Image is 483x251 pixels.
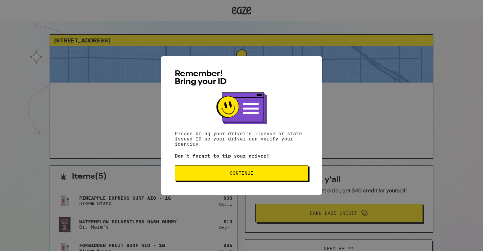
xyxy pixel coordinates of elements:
p: Don't forget to tip your driver! [175,153,308,159]
p: Please bring your driver's license or state issued ID so your driver can verify your identity. [175,131,308,147]
span: Remember! Bring your ID [175,70,227,86]
button: Continue [175,165,308,181]
iframe: Opens a widget where you can find more information [441,231,476,248]
span: Continue [230,171,253,175]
